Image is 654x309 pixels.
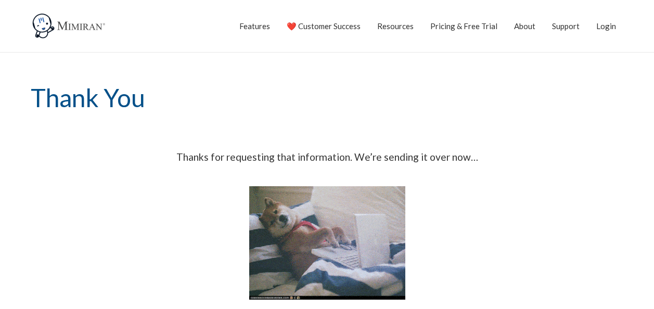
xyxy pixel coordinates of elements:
[287,13,361,39] a: ❤️ Customer Success
[552,13,580,39] a: Support
[430,13,497,39] a: Pricing & Free Trial
[31,148,624,166] p: Thanks for requesting that information. We’re sending it over now…
[514,13,535,39] a: About
[31,13,109,39] img: Mimiran CRM
[249,186,405,300] img: dog typing
[596,13,616,39] a: Login
[31,53,624,143] h1: Thank You
[377,13,414,39] a: Resources
[239,13,270,39] a: Features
